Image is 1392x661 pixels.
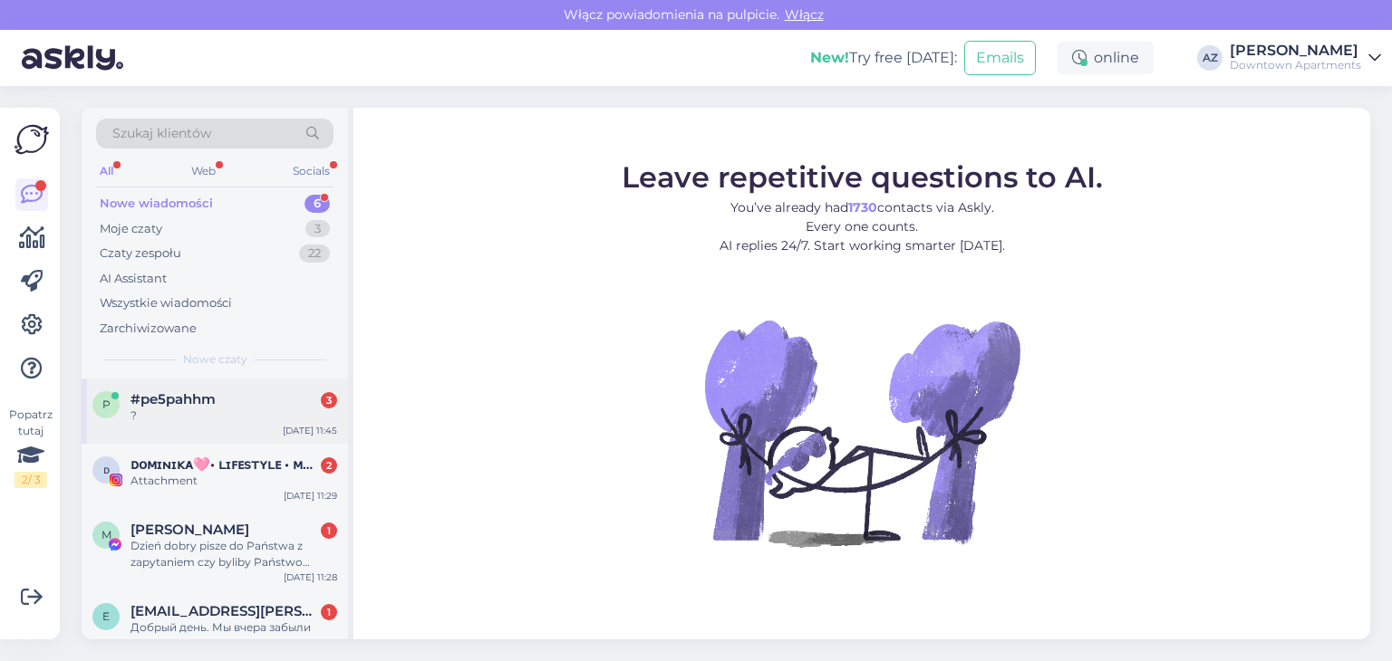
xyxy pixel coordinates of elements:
[130,603,319,619] span: erzikov.oleg.22@gmail.com
[289,159,333,183] div: Socials
[699,269,1025,595] img: No Chat active
[284,570,337,584] div: [DATE] 11:28
[1230,43,1361,58] div: [PERSON_NAME]
[188,159,219,183] div: Web
[304,195,330,213] div: 6
[130,619,337,652] div: Добрый день. Мы вчера забыли вещи в квартире.можем Мы их сейчас забрать?
[130,391,216,407] span: #pe5pahhm
[622,197,1103,254] p: You’ve already had contacts via Askly. Every one counts. AI replies 24/7. Start working smarter [...
[321,522,337,539] div: 1
[130,538,337,570] div: Dzień dobry pisze do Państwa z zapytaniem czy byliby Państwo otwarci na współpracę z Agencja prac...
[14,472,47,488] div: 2 / 3
[14,407,47,488] div: Popatrz tutaj
[100,244,181,263] div: Czaty zespołu
[1230,43,1381,72] a: [PERSON_NAME]Downtown Apartments
[96,159,117,183] div: All
[14,122,49,157] img: Askly Logo
[100,294,232,312] div: Wszystkie wiadomości
[130,522,249,538] span: Marek Maksymilian Zyblewski
[299,244,330,263] div: 22
[305,220,330,238] div: 3
[100,220,162,238] div: Moje czaty
[112,124,211,143] span: Szukaj klientów
[1058,42,1154,74] div: online
[100,195,213,213] div: Nowe wiadomości
[100,320,197,338] div: Zarchiwizowane
[183,351,247,368] span: Nowe czaty
[1230,58,1361,72] div: Downtown Apartments
[321,457,337,474] div: 2
[284,489,337,503] div: [DATE] 11:29
[810,49,849,66] b: New!
[130,473,337,489] div: Attachment
[103,463,110,476] span: ᴅ
[779,6,829,23] span: Włącz
[810,47,957,69] div: Try free [DATE]:
[848,198,877,215] b: 1730
[1197,45,1223,71] div: AZ
[964,41,1036,75] button: Emails
[622,158,1103,194] span: Leave repetitive questions to AI.
[100,270,167,288] div: AI Assistant
[321,604,337,620] div: 1
[101,528,111,541] span: M
[130,407,337,424] div: ?
[102,398,111,411] span: p
[102,609,110,623] span: e
[130,456,319,473] span: ᴅᴏᴍɪɴɪᴋᴀ🩷• ʟɪꜰᴇꜱᴛʏʟᴇ • ᴍᴀʀᴋᴀ ᴏꜱᴏʙɪꜱᴛᴀ • ᴜɢᴄ • ᴘᴏᴅʀóżᴇ
[321,392,337,408] div: 3
[283,424,337,437] div: [DATE] 11:45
